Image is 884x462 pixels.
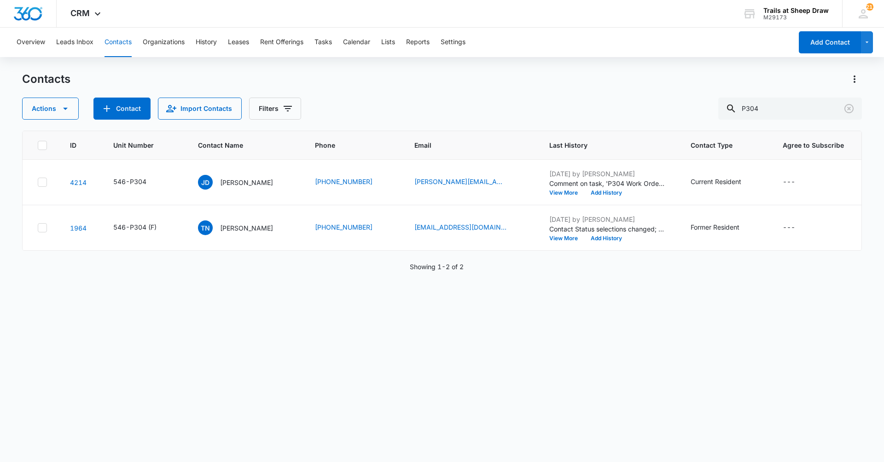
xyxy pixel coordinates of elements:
p: [DATE] by [PERSON_NAME] [549,169,664,179]
button: Filters [249,98,301,120]
a: Navigate to contact details page for John Denney [70,179,87,186]
p: Showing 1-2 of 2 [410,262,464,271]
div: Contact Name - John Denney - Select to Edit Field [198,175,290,190]
div: Phone - 860-480-3232 - Select to Edit Field [315,222,389,233]
button: Calendar [343,28,370,57]
span: 211 [866,3,873,11]
span: Contact Name [198,140,280,150]
button: View More [549,236,584,241]
span: JD [198,175,213,190]
div: Unit Number - 546-P304 (F) - Select to Edit Field [113,222,173,233]
h1: Contacts [22,72,70,86]
button: Tasks [314,28,332,57]
div: Unit Number - 546-P304 - Select to Edit Field [113,177,163,188]
button: Settings [441,28,465,57]
span: ID [70,140,78,150]
button: Add History [584,236,628,241]
button: Leads Inbox [56,28,93,57]
button: Actions [22,98,79,120]
a: [PHONE_NUMBER] [315,177,372,186]
span: Agree to Subscribe [783,140,847,150]
button: View More [549,190,584,196]
span: Email [414,140,514,150]
button: Clear [842,101,856,116]
button: Rent Offerings [260,28,303,57]
button: Reports [406,28,430,57]
div: 546-P304 [113,177,146,186]
div: account id [763,14,829,21]
p: Comment on task, 'P304 Work Order ' (Edit) "Replaced door handle patio, contacted appliance servi... [549,179,664,188]
span: Contact Type [691,140,747,150]
div: Phone - 9703916281 - Select to Edit Field [315,177,389,188]
div: Email - EAGLEEYE999@ICLOUD.COM - Select to Edit Field [414,222,523,233]
button: Add History [584,190,628,196]
div: notifications count [866,3,873,11]
div: Contact Name - Theresa Navarre - Select to Edit Field [198,220,290,235]
div: Current Resident [691,177,741,186]
button: Add Contact [93,98,151,120]
div: Email - john.phillips.denney@gmail.com - Select to Edit Field [414,177,523,188]
a: [PERSON_NAME][EMAIL_ADDRESS][PERSON_NAME][PERSON_NAME][DOMAIN_NAME] [414,177,506,186]
button: Actions [847,72,862,87]
button: Add Contact [799,31,861,53]
div: Agree to Subscribe - - Select to Edit Field [783,177,812,188]
div: Agree to Subscribe - - Select to Edit Field [783,222,812,233]
span: Unit Number [113,140,176,150]
button: Contacts [105,28,132,57]
p: [PERSON_NAME] [220,178,273,187]
div: Contact Type - Former Resident - Select to Edit Field [691,222,756,233]
a: [PHONE_NUMBER] [315,222,372,232]
span: CRM [70,8,90,18]
button: Import Contacts [158,98,242,120]
button: History [196,28,217,57]
span: Phone [315,140,379,150]
div: --- [783,222,795,233]
span: Last History [549,140,655,150]
button: Overview [17,28,45,57]
div: account name [763,7,829,14]
input: Search Contacts [718,98,862,120]
a: [EMAIL_ADDRESS][DOMAIN_NAME] [414,222,506,232]
p: [DATE] by [PERSON_NAME] [549,214,664,224]
p: [PERSON_NAME] [220,223,273,233]
button: Organizations [143,28,185,57]
span: TN [198,220,213,235]
p: Contact Status selections changed; Current Resident was removed and Former Resident was added. [549,224,664,234]
button: Lists [381,28,395,57]
div: Contact Type - Current Resident - Select to Edit Field [691,177,758,188]
button: Leases [228,28,249,57]
div: 546-P304 (F) [113,222,157,232]
a: Navigate to contact details page for Theresa Navarre [70,224,87,232]
div: --- [783,177,795,188]
div: Former Resident [691,222,739,232]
